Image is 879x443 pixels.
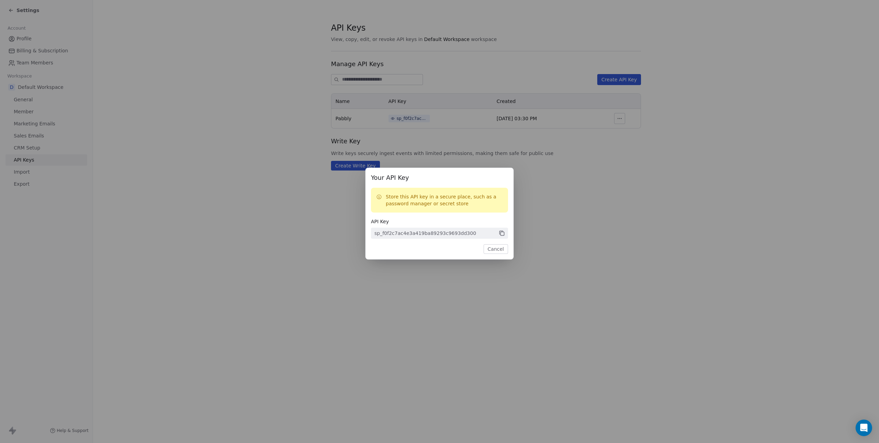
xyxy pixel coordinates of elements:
[371,173,508,182] span: Your API Key
[484,244,508,254] button: Cancel
[386,193,503,207] p: Store this API key in a secure place, such as a password manager or secret store
[374,230,476,237] div: sp_f0f2c7ac4e3a419ba89293c9693dd300
[371,218,508,225] span: API Key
